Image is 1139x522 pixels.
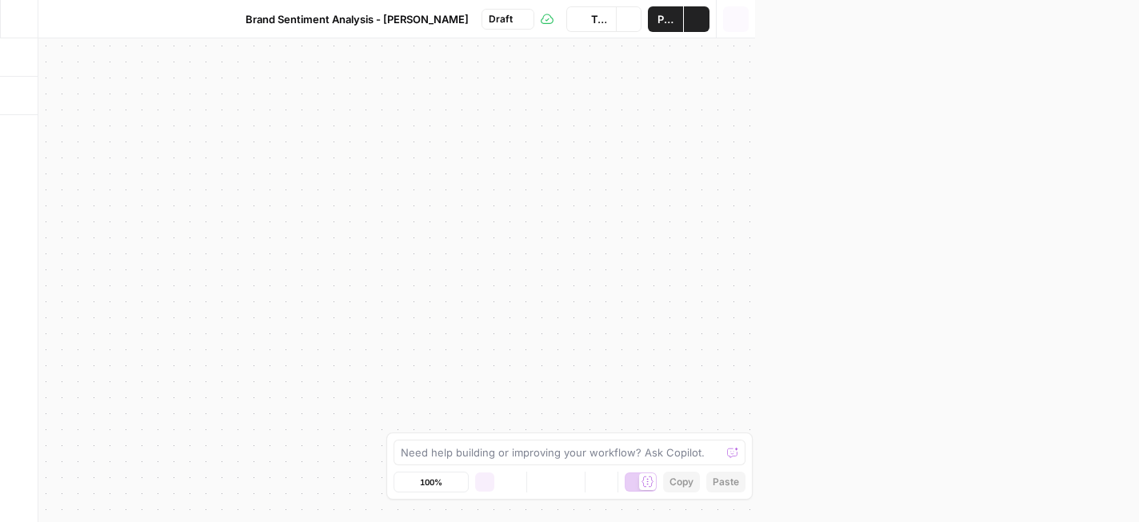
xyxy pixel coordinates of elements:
span: Brand Sentiment Analysis - [PERSON_NAME] [246,11,469,27]
span: Publish [657,11,673,27]
span: Test Workflow [591,11,607,27]
button: Test Workflow [566,6,617,32]
span: Copy [669,475,693,489]
button: Draft [482,9,534,30]
button: Publish [648,6,683,32]
span: Paste [713,475,739,489]
button: Copy [663,472,700,492]
span: Draft [489,12,513,26]
span: 100% [420,476,442,488]
button: Paste [706,472,745,492]
button: Brand Sentiment Analysis - [PERSON_NAME] [222,6,478,32]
